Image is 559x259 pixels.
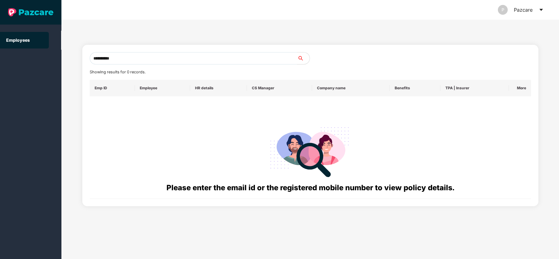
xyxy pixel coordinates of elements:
[247,80,312,96] th: CS Manager
[297,56,310,61] span: search
[539,7,544,12] span: caret-down
[90,70,146,74] span: Showing results for 0 records.
[312,80,389,96] th: Company name
[502,5,504,15] span: P
[6,37,30,43] a: Employees
[390,80,441,96] th: Benefits
[297,52,310,64] button: search
[509,80,531,96] th: More
[266,120,354,182] img: svg+xml;base64,PHN2ZyB4bWxucz0iaHR0cDovL3d3dy53My5vcmcvMjAwMC9zdmciIHdpZHRoPSIyODgiIGhlaWdodD0iMj...
[190,80,247,96] th: HR details
[440,80,509,96] th: TPA | Insurer
[90,80,135,96] th: Emp ID
[135,80,190,96] th: Employee
[166,183,454,192] span: Please enter the email id or the registered mobile number to view policy details.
